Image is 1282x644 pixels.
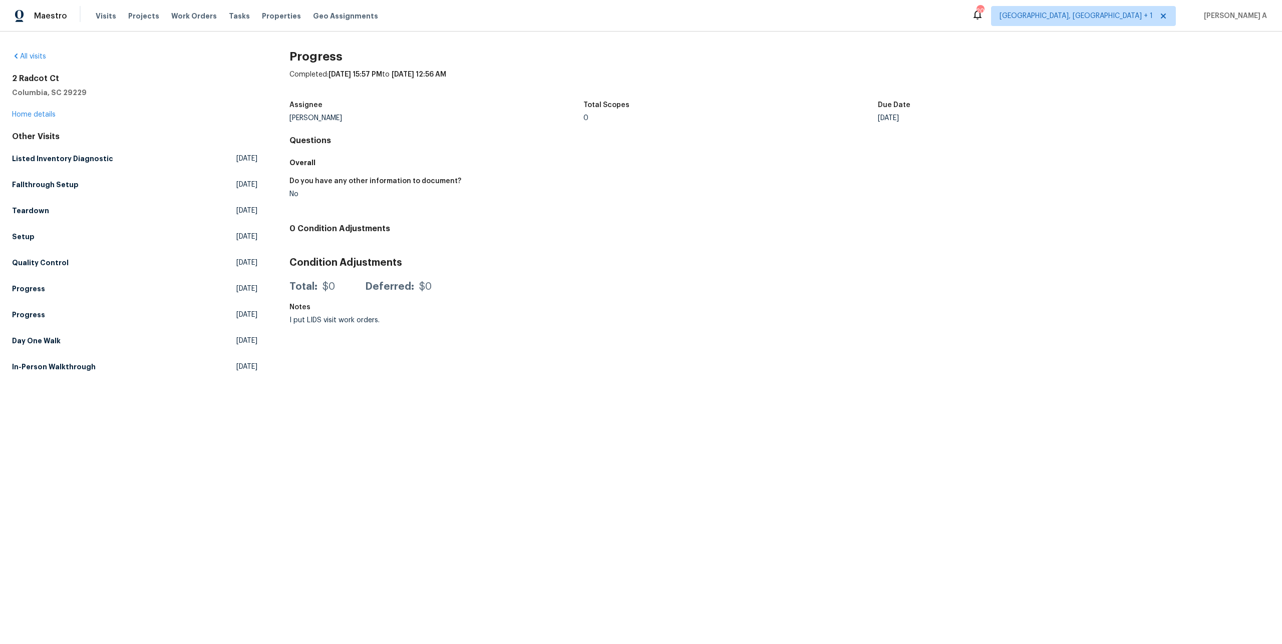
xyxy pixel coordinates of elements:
h5: Setup [12,232,35,242]
span: [DATE] [236,310,257,320]
span: Visits [96,11,116,21]
div: [PERSON_NAME] [289,115,584,122]
span: [DATE] [236,154,257,164]
div: [DATE] [878,115,1172,122]
h5: Total Scopes [583,102,629,109]
a: Progress[DATE] [12,280,257,298]
span: [DATE] 12:56 AM [392,71,446,78]
span: [DATE] [236,258,257,268]
div: $0 [419,282,432,292]
h2: Progress [289,52,1270,62]
a: In-Person Walkthrough[DATE] [12,358,257,376]
h5: Fallthrough Setup [12,180,79,190]
h4: Questions [289,136,1270,146]
a: Setup[DATE] [12,228,257,246]
a: Home details [12,111,56,118]
h5: Teardown [12,206,49,216]
div: Other Visits [12,132,257,142]
span: [DATE] [236,180,257,190]
a: Teardown[DATE] [12,202,257,220]
h5: Notes [289,304,310,311]
span: [PERSON_NAME] A [1200,11,1267,21]
h5: In-Person Walkthrough [12,362,96,372]
span: [DATE] [236,362,257,372]
span: [DATE] [236,232,257,242]
div: 0 [583,115,878,122]
h5: Assignee [289,102,323,109]
span: Tasks [229,13,250,20]
div: Total: [289,282,317,292]
h5: Due Date [878,102,910,109]
span: [DATE] 15:57 PM [329,71,382,78]
h5: Do you have any other information to document? [289,178,461,185]
a: Fallthrough Setup[DATE] [12,176,257,194]
a: All visits [12,53,46,60]
h4: 0 Condition Adjustments [289,224,1270,234]
span: Properties [262,11,301,21]
h5: Listed Inventory Diagnostic [12,154,113,164]
span: [DATE] [236,206,257,216]
h2: 2 Radcot Ct [12,74,257,84]
h5: Progress [12,284,45,294]
div: I put LIDS visit work orders. [289,317,584,324]
span: Maestro [34,11,67,21]
h3: Condition Adjustments [289,258,1270,268]
div: Deferred: [365,282,414,292]
span: Work Orders [171,11,217,21]
a: Listed Inventory Diagnostic[DATE] [12,150,257,168]
div: No [289,191,772,198]
span: [DATE] [236,336,257,346]
div: Completed: to [289,70,1270,96]
h5: Day One Walk [12,336,61,346]
span: Projects [128,11,159,21]
span: [DATE] [236,284,257,294]
div: 20 [977,6,984,16]
span: Geo Assignments [313,11,378,21]
a: Day One Walk[DATE] [12,332,257,350]
h5: Columbia, SC 29229 [12,88,257,98]
h5: Quality Control [12,258,69,268]
h5: Overall [289,158,1270,168]
span: [GEOGRAPHIC_DATA], [GEOGRAPHIC_DATA] + 1 [1000,11,1153,21]
a: Progress[DATE] [12,306,257,324]
div: $0 [323,282,335,292]
h5: Progress [12,310,45,320]
a: Quality Control[DATE] [12,254,257,272]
